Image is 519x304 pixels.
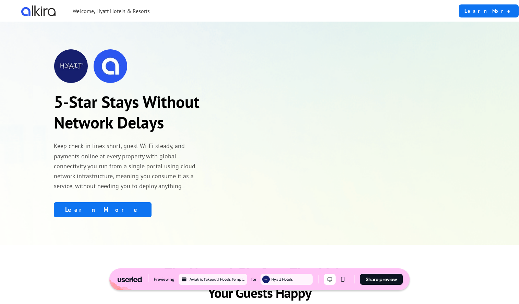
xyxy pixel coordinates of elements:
div: for [251,276,256,283]
a: Learn More [54,202,152,217]
div: Aviatrix Takeout | Hotels Template [190,276,246,282]
p: Keep check-in lines short, guest Wi-Fi steady, and payments online at every property with global ... [54,141,206,191]
button: Desktop mode [324,274,336,285]
a: Learn More [459,4,519,17]
button: Share preview [360,274,403,285]
strong: 5-Star Stays Without Network Delays [54,91,200,133]
button: Mobile mode [337,274,349,285]
div: Previewing [154,276,174,283]
p: The Network Platform That Makes Your Guests Happy [151,262,368,303]
p: Welcome, Hyatt Hotels & Resorts [73,7,150,15]
div: Hyatt Hotels [271,276,311,282]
